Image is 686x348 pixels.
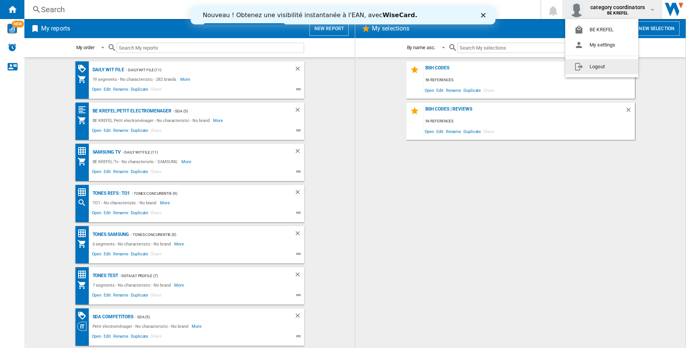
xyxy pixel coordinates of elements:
iframe: Intercom live chat bannière [191,6,495,24]
div: Fermer [290,7,298,11]
a: Essayez dès maintenant ! [12,17,95,26]
button: Logout [565,59,638,74]
button: My settings [565,37,638,53]
button: BE KREFEL [565,22,638,37]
